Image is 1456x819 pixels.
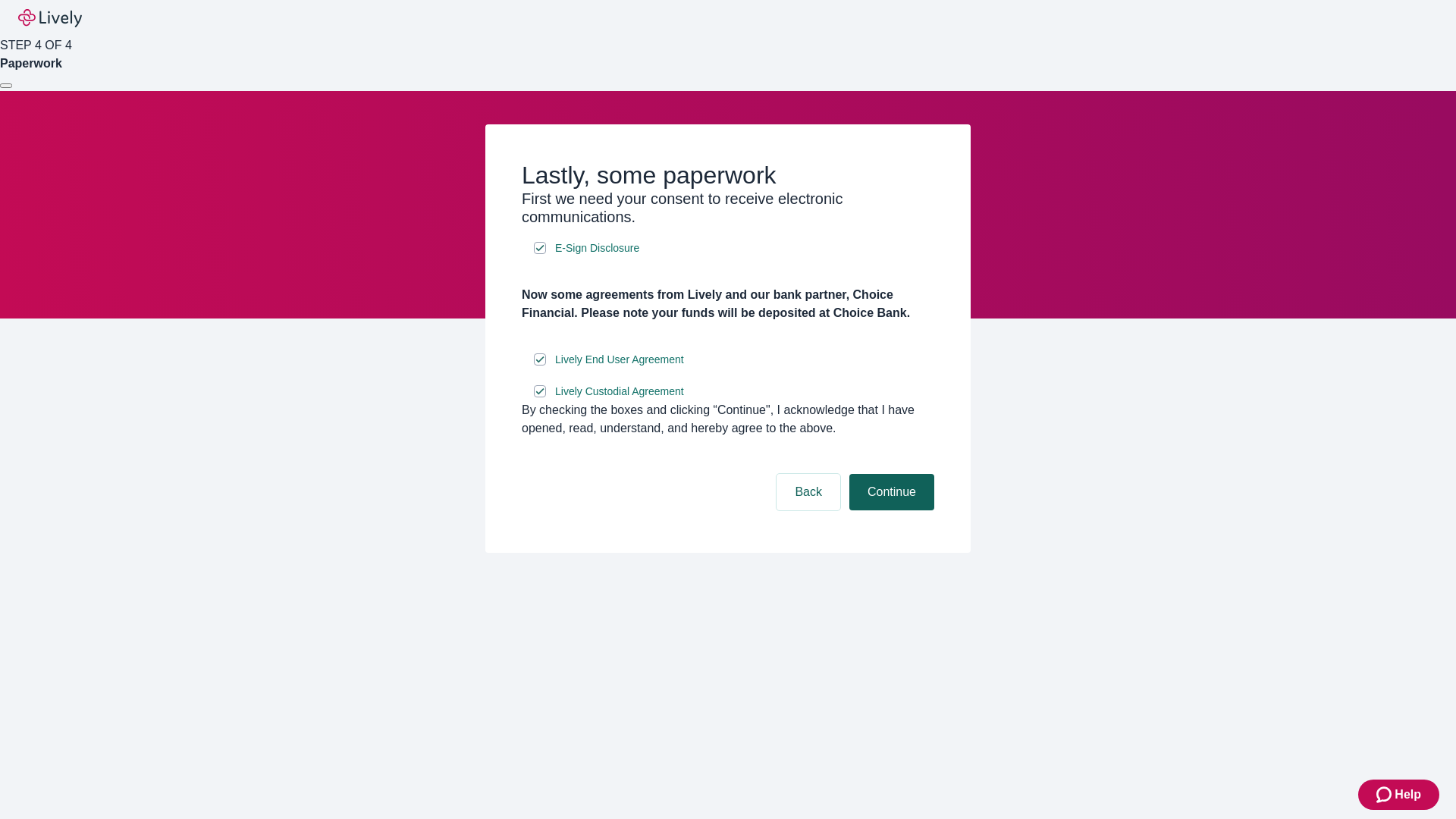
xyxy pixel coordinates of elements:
button: Continue [849,474,934,510]
button: Back [777,474,840,510]
a: e-sign disclosure document [552,382,687,401]
svg: Zendesk support icon [1376,786,1395,804]
div: By checking the boxes and clicking “Continue", I acknowledge that I have opened, read, understand... [522,401,934,438]
button: Zendesk support iconHelp [1358,780,1439,810]
a: e-sign disclosure document [552,239,642,258]
img: Lively [18,9,82,27]
span: Help [1395,786,1421,804]
span: E-Sign Disclosure [555,240,639,256]
a: e-sign disclosure document [552,350,687,369]
h4: Now some agreements from Lively and our bank partner, Choice Financial. Please note your funds wi... [522,286,934,322]
span: Lively End User Agreement [555,352,684,368]
h3: First we need your consent to receive electronic communications. [522,190,934,226]
h2: Lastly, some paperwork [522,161,934,190]
span: Lively Custodial Agreement [555,384,684,400]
